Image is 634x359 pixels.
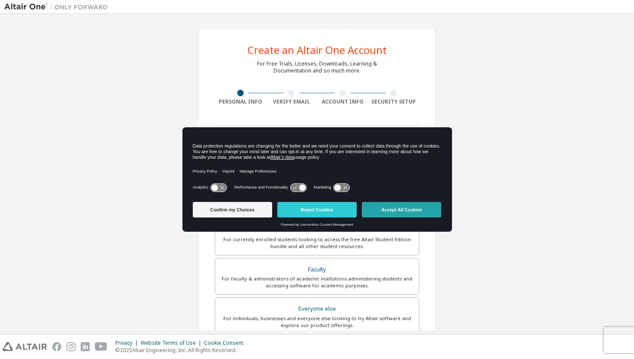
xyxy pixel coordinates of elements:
div: For individuals, businesses and everyone else looking to try Altair software and explore our prod... [220,315,414,329]
div: Faculty [220,264,414,276]
img: altair_logo.svg [3,342,47,351]
div: For faculty & administrators of academic institutions administering students and accessing softwa... [220,275,414,289]
img: instagram.svg [66,342,75,351]
div: Everyone else [220,303,414,315]
img: youtube.svg [95,342,107,351]
div: Create an Altair One Account [248,45,387,55]
div: Website Terms of Use [141,340,204,346]
div: For currently enrolled students looking to access the free Altair Student Edition bundle and all ... [220,236,414,250]
div: Privacy [115,340,141,346]
div: Security Setup [368,98,420,105]
div: Personal Info [215,98,266,105]
img: facebook.svg [52,342,61,351]
div: For Free Trials, Licenses, Downloads, Learning & Documentation and so much more. [257,60,377,74]
img: Altair One [4,3,112,11]
img: linkedin.svg [81,342,90,351]
p: © 2025 Altair Engineering, Inc. All Rights Reserved. [115,346,248,354]
div: Verify Email [266,98,317,105]
div: Account Info [317,98,368,105]
div: Cookie Consent [204,340,248,346]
